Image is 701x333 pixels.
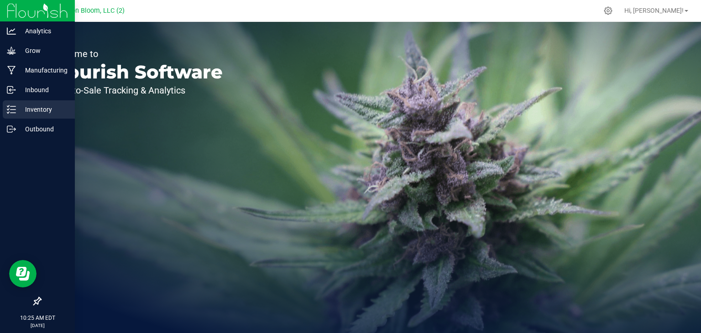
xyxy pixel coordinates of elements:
[16,104,71,115] p: Inventory
[602,6,614,15] div: Manage settings
[49,86,223,95] p: Seed-to-Sale Tracking & Analytics
[624,7,684,14] span: Hi, [PERSON_NAME]!
[7,125,16,134] inline-svg: Outbound
[16,84,71,95] p: Inbound
[7,105,16,114] inline-svg: Inventory
[16,26,71,36] p: Analytics
[16,124,71,135] p: Outbound
[7,66,16,75] inline-svg: Manufacturing
[4,322,71,329] p: [DATE]
[7,26,16,36] inline-svg: Analytics
[16,45,71,56] p: Grow
[62,7,125,15] span: Akron Bloom, LLC (2)
[7,46,16,55] inline-svg: Grow
[4,314,71,322] p: 10:25 AM EDT
[7,85,16,94] inline-svg: Inbound
[16,65,71,76] p: Manufacturing
[49,63,223,81] p: Flourish Software
[9,260,37,287] iframe: Resource center
[49,49,223,58] p: Welcome to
